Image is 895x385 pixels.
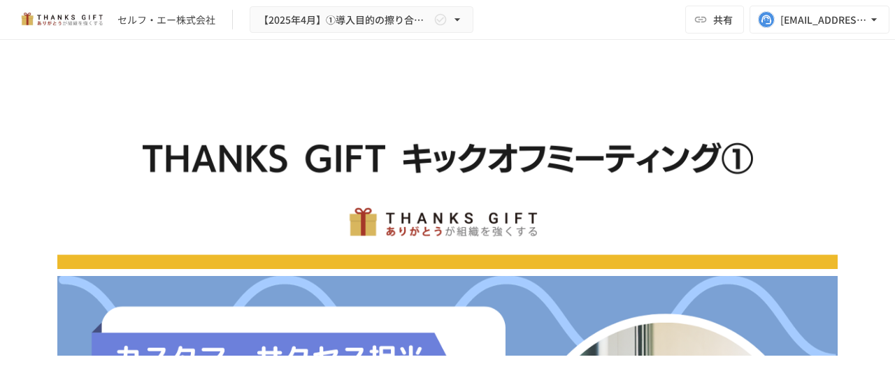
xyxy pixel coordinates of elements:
span: 【2025年4月】①導入目的の擦り合わせ・今後のご案内 [259,11,431,29]
div: セルフ・エー株式会社 [117,13,215,27]
button: 【2025年4月】①導入目的の擦り合わせ・今後のご案内 [250,6,473,34]
button: [EMAIL_ADDRESS][DOMAIN_NAME] [750,6,889,34]
button: 共有 [685,6,744,34]
img: mMP1OxWUAhQbsRWCurg7vIHe5HqDpP7qZo7fRoNLXQh [17,8,106,31]
span: 共有 [713,12,733,27]
img: G0WxmcJ0THrQxNO0XY7PBNzv3AFOxoYAtgSyvpL7cek [57,74,838,269]
div: [EMAIL_ADDRESS][DOMAIN_NAME] [780,11,867,29]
